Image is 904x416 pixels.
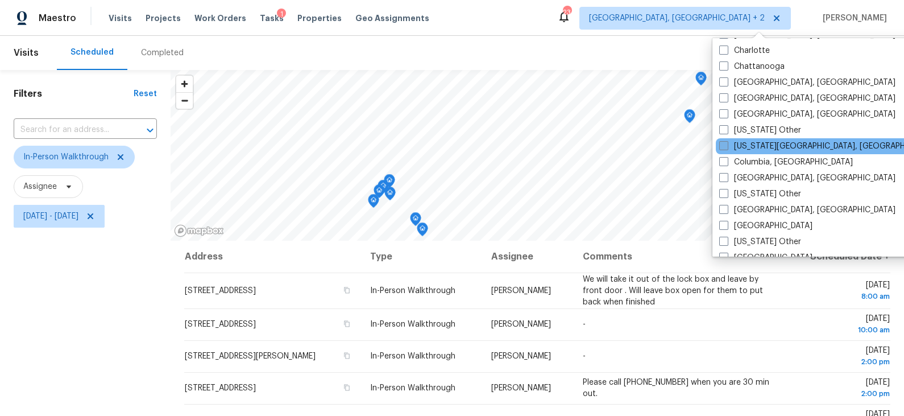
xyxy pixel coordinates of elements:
[342,285,352,295] button: Copy Address
[185,287,256,295] span: [STREET_ADDRESS]
[491,287,551,295] span: [PERSON_NAME]
[141,47,184,59] div: Completed
[194,13,246,24] span: Work Orders
[574,241,786,273] th: Comments
[786,241,890,273] th: Scheduled Date ↑
[719,252,812,263] label: [GEOGRAPHIC_DATA]
[184,241,361,273] th: Address
[482,241,574,273] th: Assignee
[384,174,395,192] div: Map marker
[491,352,551,360] span: [PERSON_NAME]
[795,324,890,336] div: 10:00 am
[14,88,134,100] h1: Filters
[23,211,78,222] span: [DATE] - [DATE]
[583,275,763,306] span: We will take it out of the lock box and leave by front door . Will leave box open for them to put...
[361,241,483,273] th: Type
[589,13,765,24] span: [GEOGRAPHIC_DATA], [GEOGRAPHIC_DATA] + 2
[491,384,551,392] span: [PERSON_NAME]
[583,320,586,328] span: -
[719,77,895,88] label: [GEOGRAPHIC_DATA], [GEOGRAPHIC_DATA]
[795,315,890,336] span: [DATE]
[342,351,352,361] button: Copy Address
[39,13,76,24] span: Maestro
[171,70,904,241] canvas: Map
[14,40,39,65] span: Visits
[342,319,352,329] button: Copy Address
[491,320,551,328] span: [PERSON_NAME]
[719,109,895,120] label: [GEOGRAPHIC_DATA], [GEOGRAPHIC_DATA]
[795,347,890,368] span: [DATE]
[378,180,389,197] div: Map marker
[185,384,256,392] span: [STREET_ADDRESS]
[695,72,707,89] div: Map marker
[719,45,770,56] label: Charlotte
[355,13,429,24] span: Geo Assignments
[374,184,385,202] div: Map marker
[176,92,193,109] button: Zoom out
[795,378,890,399] span: [DATE]
[795,356,890,368] div: 2:00 pm
[370,384,455,392] span: In-Person Walkthrough
[818,13,887,24] span: [PERSON_NAME]
[109,13,132,24] span: Visits
[719,172,895,184] label: [GEOGRAPHIC_DATA], [GEOGRAPHIC_DATA]
[384,187,396,204] div: Map marker
[417,223,428,240] div: Map marker
[185,320,256,328] span: [STREET_ADDRESS]
[795,281,890,302] span: [DATE]
[277,9,286,20] div: 1
[23,151,109,163] span: In-Person Walkthrough
[583,378,769,398] span: Please call [PHONE_NUMBER] when you are 30 min out.
[142,122,158,138] button: Open
[174,224,224,237] a: Mapbox homepage
[370,320,455,328] span: In-Person Walkthrough
[719,204,895,216] label: [GEOGRAPHIC_DATA], [GEOGRAPHIC_DATA]
[719,61,785,72] label: Chattanooga
[795,291,890,302] div: 8:00 am
[176,93,193,109] span: Zoom out
[260,14,284,22] span: Tasks
[368,194,379,212] div: Map marker
[563,7,571,18] div: 23
[795,388,890,399] div: 2:00 pm
[146,13,181,24] span: Projects
[14,121,125,139] input: Search for an address...
[719,93,895,104] label: [GEOGRAPHIC_DATA], [GEOGRAPHIC_DATA]
[719,125,801,136] label: [US_STATE] Other
[719,236,801,248] label: [US_STATE] Other
[134,88,157,100] div: Reset
[719,188,801,200] label: [US_STATE] Other
[71,47,114,58] div: Scheduled
[719,156,853,168] label: Columbia, [GEOGRAPHIC_DATA]
[185,352,316,360] span: [STREET_ADDRESS][PERSON_NAME]
[176,76,193,92] button: Zoom in
[23,181,57,192] span: Assignee
[370,352,455,360] span: In-Person Walkthrough
[410,212,421,230] div: Map marker
[719,220,812,232] label: [GEOGRAPHIC_DATA]
[370,287,455,295] span: In-Person Walkthrough
[297,13,342,24] span: Properties
[684,109,695,127] div: Map marker
[342,382,352,393] button: Copy Address
[583,352,586,360] span: -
